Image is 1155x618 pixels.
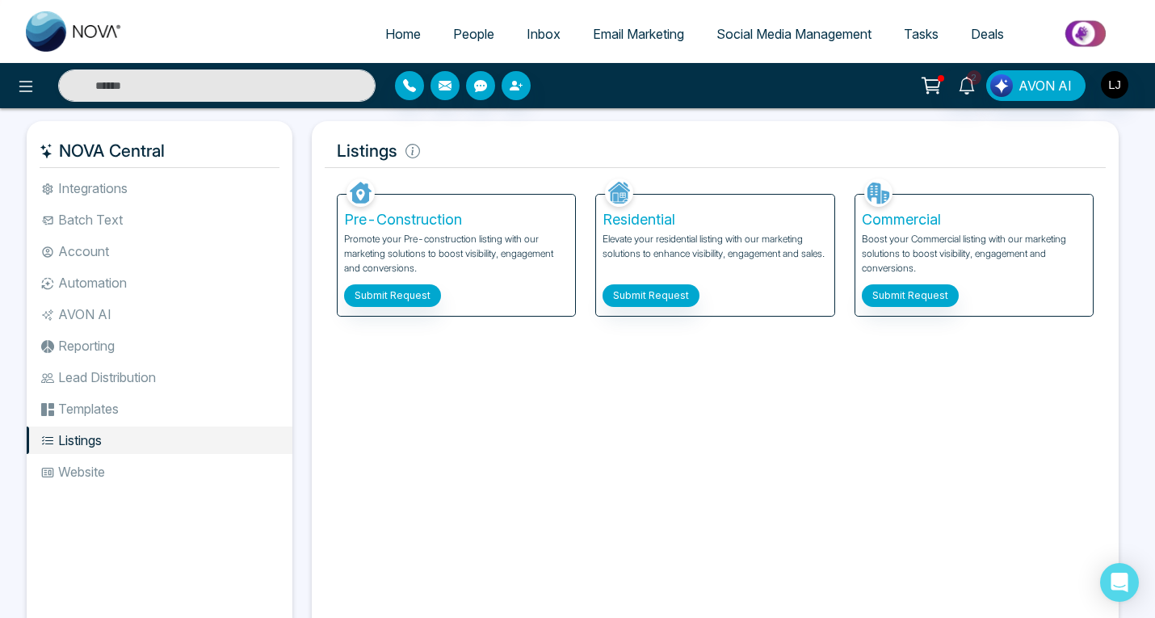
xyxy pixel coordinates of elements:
span: 2 [967,70,981,85]
img: User Avatar [1101,71,1128,99]
img: Lead Flow [990,74,1013,97]
button: Submit Request [344,284,441,307]
a: Deals [955,19,1020,49]
h5: Residential [603,211,827,229]
span: Home [385,26,421,42]
li: Batch Text [27,206,292,233]
p: Promote your Pre-construction listing with our marketing solutions to boost visibility, engagemen... [344,232,569,276]
li: Templates [27,395,292,423]
li: Account [27,238,292,265]
h5: Listings [325,134,1106,168]
button: Submit Request [862,284,959,307]
button: Submit Request [603,284,699,307]
li: Listings [27,427,292,454]
span: Inbox [527,26,561,42]
a: Home [369,19,437,49]
img: Residential [605,179,633,207]
a: Tasks [888,19,955,49]
span: Tasks [904,26,939,42]
li: AVON AI [27,301,292,328]
span: People [453,26,494,42]
span: Social Media Management [716,26,871,42]
img: Market-place.gif [1028,15,1145,52]
img: Commercial [864,179,892,207]
h5: NOVA Central [40,134,279,168]
li: Website [27,458,292,486]
li: Automation [27,269,292,296]
a: People [437,19,510,49]
a: Email Marketing [577,19,700,49]
div: Open Intercom Messenger [1100,563,1139,602]
h5: Commercial [862,211,1086,229]
img: Pre-Construction [346,179,375,207]
span: Deals [971,26,1004,42]
a: 2 [947,70,986,99]
li: Integrations [27,174,292,202]
p: Boost your Commercial listing with our marketing solutions to boost visibility, engagement and co... [862,232,1086,276]
a: Inbox [510,19,577,49]
span: AVON AI [1018,76,1072,95]
p: Elevate your residential listing with our marketing solutions to enhance visibility, engagement a... [603,232,827,276]
img: Nova CRM Logo [26,11,123,52]
li: Reporting [27,332,292,359]
h5: Pre-Construction [344,211,569,229]
a: Social Media Management [700,19,888,49]
button: AVON AI [986,70,1086,101]
li: Lead Distribution [27,364,292,391]
span: Email Marketing [593,26,684,42]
